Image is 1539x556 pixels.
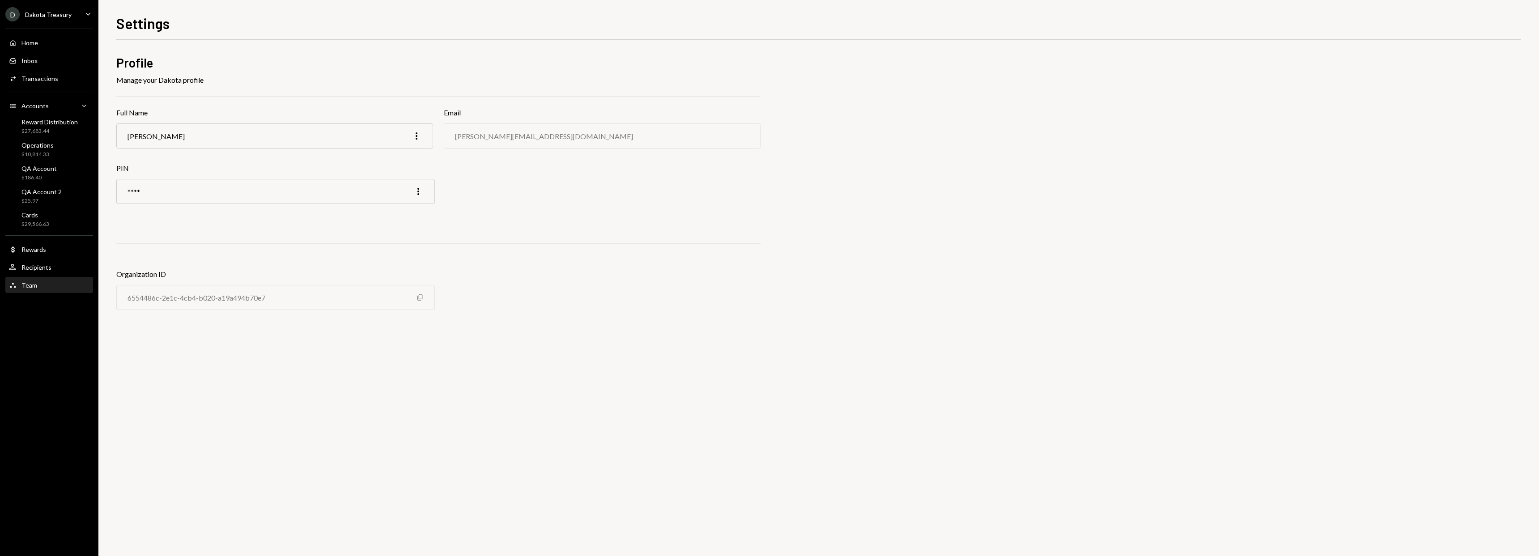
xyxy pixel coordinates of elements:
[116,107,433,118] h3: Full Name
[116,54,761,72] h2: Profile
[5,185,93,207] a: QA Account 2$25.97
[5,139,93,160] a: Operations$10,814.33
[5,259,93,275] a: Recipients
[116,269,435,280] h3: Organization ID
[21,174,57,182] div: $186.40
[128,132,185,140] div: [PERSON_NAME]
[5,277,93,293] a: Team
[5,162,93,183] a: QA Account$186.40
[116,75,761,85] div: Manage your Dakota profile
[21,188,62,195] div: QA Account 2
[21,118,78,126] div: Reward Distribution
[5,70,93,86] a: Transactions
[21,127,78,135] div: $27,683.44
[116,163,435,174] h3: PIN
[444,107,761,118] h3: Email
[128,293,265,302] div: 6554486c-2e1c-4cb4-b020-a19a494b70e7
[5,98,93,114] a: Accounts
[21,165,57,172] div: QA Account
[21,57,38,64] div: Inbox
[21,281,37,289] div: Team
[21,197,62,205] div: $25.97
[5,241,93,257] a: Rewards
[21,211,49,219] div: Cards
[5,52,93,68] a: Inbox
[116,14,170,32] h1: Settings
[21,263,51,271] div: Recipients
[21,246,46,253] div: Rewards
[21,141,54,149] div: Operations
[5,115,93,137] a: Reward Distribution$27,683.44
[5,208,93,230] a: Cards$29,566.63
[21,39,38,47] div: Home
[21,102,49,110] div: Accounts
[21,75,58,82] div: Transactions
[5,7,20,21] div: D
[25,11,72,18] div: Dakota Treasury
[21,221,49,228] div: $29,566.63
[5,34,93,51] a: Home
[455,132,633,140] div: [PERSON_NAME][EMAIL_ADDRESS][DOMAIN_NAME]
[21,151,54,158] div: $10,814.33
